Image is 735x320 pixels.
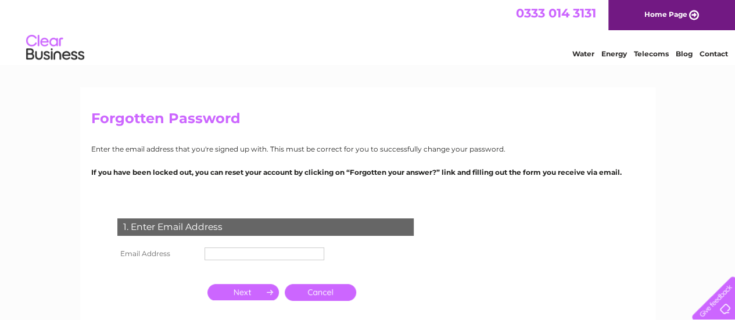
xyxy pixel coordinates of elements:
[117,218,414,236] div: 1. Enter Email Address
[572,49,594,58] a: Water
[91,110,644,132] h2: Forgotten Password
[700,49,728,58] a: Contact
[676,49,693,58] a: Blog
[114,245,202,263] th: Email Address
[634,49,669,58] a: Telecoms
[516,6,596,20] a: 0333 014 3131
[26,30,85,66] img: logo.png
[91,143,644,154] p: Enter the email address that you're signed up with. This must be correct for you to successfully ...
[601,49,627,58] a: Energy
[94,6,643,56] div: Clear Business is a trading name of Verastar Limited (registered in [GEOGRAPHIC_DATA] No. 3667643...
[91,167,644,178] p: If you have been locked out, you can reset your account by clicking on “Forgotten your answer?” l...
[285,284,356,301] a: Cancel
